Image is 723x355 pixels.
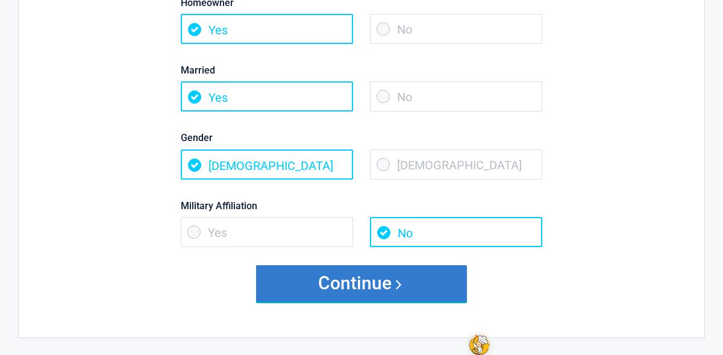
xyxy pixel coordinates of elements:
span: No [370,81,542,112]
span: Yes [181,81,353,112]
button: Continue [256,265,467,301]
label: Military Affiliation [181,198,542,214]
span: No [370,217,542,247]
span: Yes [181,14,353,44]
span: [DEMOGRAPHIC_DATA] [181,149,353,180]
label: Married [181,62,542,78]
span: [DEMOGRAPHIC_DATA] [370,149,542,180]
span: Yes [181,217,353,247]
span: No [370,14,542,44]
label: Gender [181,130,542,146]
